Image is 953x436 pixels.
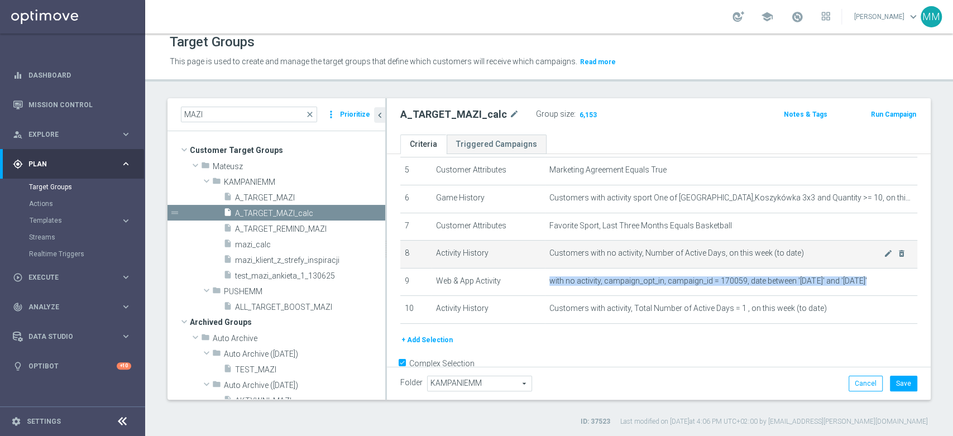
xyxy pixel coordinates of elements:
i: keyboard_arrow_right [121,215,131,226]
i: gps_fixed [13,159,23,169]
div: MM [921,6,942,27]
button: Read more [579,56,617,68]
button: Prioritize [338,107,372,122]
td: 5 [400,157,432,185]
label: : [574,109,576,119]
div: Templates [30,217,121,224]
span: A_TARGET_REMIND_MAZI [235,224,385,234]
span: Customers with activity, Total Number of Active Days = 1 , on this week (to date) [549,304,826,313]
span: Templates [30,217,109,224]
span: school [761,11,773,23]
td: Activity History [432,296,545,324]
i: folder [201,333,210,346]
a: Triggered Campaigns [447,135,547,154]
div: Plan [13,159,121,169]
button: Notes & Tags [783,108,829,121]
i: more_vert [325,107,337,122]
i: folder [201,161,210,174]
span: Explore [28,131,121,138]
span: KAMPANIEMM [224,178,385,187]
button: Data Studio keyboard_arrow_right [12,332,132,341]
span: Customers with activity sport One of [GEOGRAPHIC_DATA],Koszykówka 3x3 and Quantity >= 10, on this... [549,193,913,203]
i: mode_edit [884,249,893,258]
i: play_circle_outline [13,272,23,282]
div: Execute [13,272,121,282]
label: Complex Selection [409,358,475,369]
a: Criteria [400,135,447,154]
div: Optibot [13,351,131,381]
i: keyboard_arrow_right [121,272,131,282]
button: chevron_left [374,107,385,123]
button: equalizer Dashboard [12,71,132,80]
label: Last modified on [DATE] at 4:06 PM UTC+02:00 by [EMAIL_ADDRESS][PERSON_NAME][DOMAIN_NAME] [620,417,928,427]
input: Quick find group or folder [181,107,317,122]
button: Run Campaign [870,108,917,121]
i: person_search [13,130,23,140]
div: Mission Control [13,90,131,119]
i: equalizer [13,70,23,80]
i: chevron_left [375,110,385,121]
button: track_changes Analyze keyboard_arrow_right [12,303,132,312]
i: insert_drive_file [223,270,232,283]
div: +10 [117,362,131,370]
i: mode_edit [509,108,519,121]
a: Streams [29,233,116,242]
i: insert_drive_file [223,301,232,314]
span: mazi_calc [235,240,385,250]
span: Favorite Sport, Last Three Months Equals Basketball [549,221,732,231]
i: insert_drive_file [223,364,232,377]
td: Customer Attributes [432,157,545,185]
i: folder [212,286,221,299]
span: A_TARGET_MAZI [235,193,385,203]
div: Streams [29,229,144,246]
td: Web & App Activity [432,268,545,296]
h2: A_TARGET_MAZI_calc [400,108,507,121]
div: Analyze [13,302,121,312]
label: ID: 37523 [581,417,610,427]
i: folder [212,176,221,189]
span: Archived Groups [190,314,385,330]
span: Execute [28,274,121,281]
span: Customer Target Groups [190,142,385,158]
i: lightbulb [13,361,23,371]
button: + Add Selection [400,334,454,346]
td: 10 [400,296,432,324]
div: Explore [13,130,121,140]
div: Templates [29,212,144,229]
span: 6,153 [578,111,598,121]
span: with no activity, campaign_opt_in, campaign_id = 170059, date between '[DATE]' and '[DATE]' [549,276,866,286]
i: keyboard_arrow_right [121,159,131,169]
span: mazi_klient_z_strefy_inspiracji [235,256,385,265]
i: insert_drive_file [223,255,232,267]
i: insert_drive_file [223,192,232,205]
span: Plan [28,161,121,167]
button: Templates keyboard_arrow_right [29,216,132,225]
span: AKTYWNI_MAZI [235,396,385,406]
a: Optibot [28,351,117,381]
span: Marketing Agreement Equals True [549,165,667,175]
button: person_search Explore keyboard_arrow_right [12,130,132,139]
span: TEST_MAZI [235,365,385,375]
button: gps_fixed Plan keyboard_arrow_right [12,160,132,169]
i: folder [212,348,221,361]
div: Realtime Triggers [29,246,144,262]
td: 8 [400,241,432,269]
button: Mission Control [12,100,132,109]
a: Mission Control [28,90,131,119]
span: Data Studio [28,333,121,340]
i: insert_drive_file [223,208,232,221]
td: Game History [432,185,545,213]
div: Actions [29,195,144,212]
label: Group size [536,109,574,119]
span: Auto Archive (2023-04-13) [224,381,385,390]
div: Target Groups [29,179,144,195]
span: Analyze [28,304,121,310]
button: lightbulb Optibot +10 [12,362,132,371]
div: play_circle_outline Execute keyboard_arrow_right [12,273,132,282]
